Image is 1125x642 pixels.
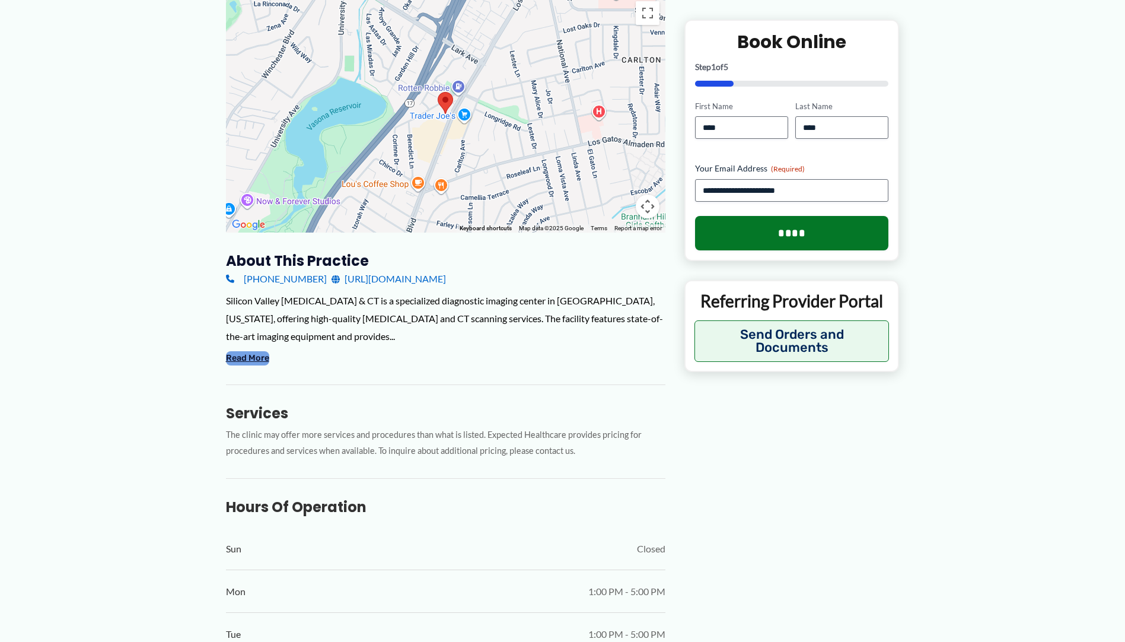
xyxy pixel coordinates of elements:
a: Open this area in Google Maps (opens a new window) [229,217,268,233]
button: Send Orders and Documents [694,320,890,362]
span: Closed [637,540,665,558]
p: Step of [695,62,889,71]
span: 5 [724,61,728,71]
span: Mon [226,583,246,600]
button: Toggle fullscreen view [636,1,659,25]
span: Sun [226,540,241,558]
button: Keyboard shortcuts [460,224,512,233]
p: Referring Provider Portal [694,290,890,312]
a: Terms (opens in new tab) [591,225,607,231]
h3: Hours of Operation [226,498,665,516]
button: Map camera controls [636,195,659,218]
label: Your Email Address [695,163,889,174]
span: 1 [711,61,716,71]
h3: About this practice [226,252,665,270]
label: Last Name [795,100,888,112]
span: (Required) [771,164,805,173]
img: Google [229,217,268,233]
label: First Name [695,100,788,112]
a: [PHONE_NUMBER] [226,270,327,288]
a: Report a map error [614,225,662,231]
h3: Services [226,404,665,422]
a: [URL][DOMAIN_NAME] [332,270,446,288]
span: 1:00 PM - 5:00 PM [588,583,665,600]
p: The clinic may offer more services and procedures than what is listed. Expected Healthcare provid... [226,427,665,459]
h2: Book Online [695,30,889,53]
div: Silicon Valley [MEDICAL_DATA] & CT is a specialized diagnostic imaging center in [GEOGRAPHIC_DATA... [226,292,665,345]
span: Map data ©2025 Google [519,225,584,231]
button: Read More [226,351,269,366]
